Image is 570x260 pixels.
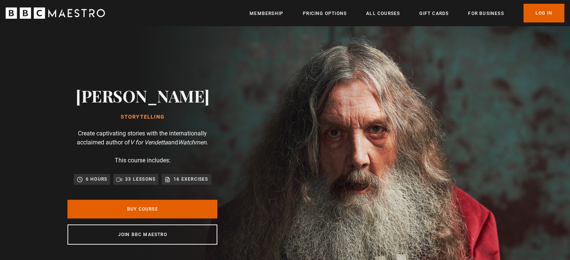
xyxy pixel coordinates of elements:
[174,175,208,183] p: 16 exercises
[178,139,206,146] i: Watchmen
[419,10,449,17] a: Gift Cards
[67,224,217,245] a: Join BBC Maestro
[86,175,107,183] p: 6 hours
[366,10,400,17] a: All Courses
[67,200,217,218] a: Buy Course
[76,114,209,120] h1: Storytelling
[6,7,105,19] svg: BBC Maestro
[76,86,209,105] h2: [PERSON_NAME]
[250,10,283,17] a: Membership
[303,10,347,17] a: Pricing Options
[524,4,564,22] a: Log In
[115,156,171,165] p: This course includes:
[130,139,168,146] i: V for Vendetta
[125,175,156,183] p: 33 lessons
[67,129,217,147] p: Create captivating stories with the internationally acclaimed author of and .
[468,10,504,17] a: For business
[250,4,564,22] nav: Primary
